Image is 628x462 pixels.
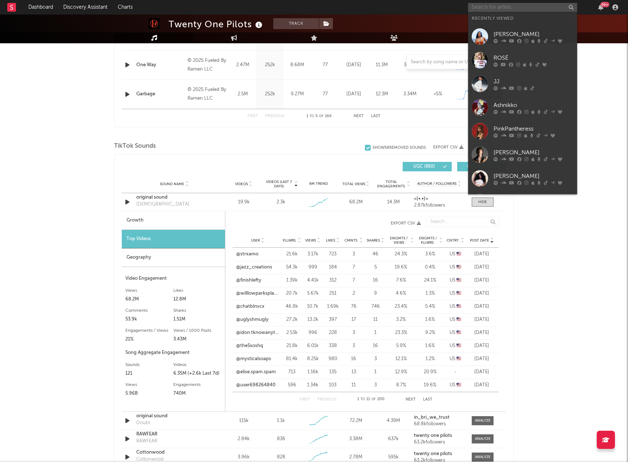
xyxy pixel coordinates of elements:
div: Sounds [125,361,173,369]
div: Shares [173,306,221,315]
div: US [446,355,464,363]
div: 3 [345,251,363,258]
div: ROSÉ [494,53,573,62]
div: 2.53k [283,329,301,336]
div: JJ [494,77,573,86]
div: 996 [305,329,321,336]
span: Videos (last 7 days) [264,180,294,188]
div: US [446,382,464,389]
div: 17 [345,316,363,323]
div: 20.9 % [417,369,443,376]
div: 68.2M [339,199,373,206]
a: @willlowparksplants [236,290,279,297]
span: 🇺🇸 [456,383,461,387]
span: Shares [367,238,380,243]
div: 2.3k [277,199,285,206]
div: 6M Trend [302,181,335,187]
div: [DATE] [342,91,366,98]
div: 11 [345,382,363,389]
div: 8.25k [305,355,321,363]
span: 🇺🇸 [456,265,461,270]
div: 828 [277,454,285,461]
div: 1.1k [277,417,285,425]
div: Comments [125,306,173,315]
span: 🇺🇸 [456,317,461,322]
div: US [446,342,464,350]
div: US [446,264,464,271]
strong: in_bri_we_trust [414,415,450,420]
div: Doubt [136,419,150,427]
a: RAWFEAR [136,431,212,438]
div: 3 [345,342,363,350]
div: [DATE] [468,382,495,389]
span: to [310,115,314,118]
div: [DATE] [468,355,495,363]
div: 21.8k [283,342,301,350]
span: Cntry. [447,238,460,243]
a: original sound [136,194,212,201]
div: 1.51M [173,315,221,324]
div: <5% [426,91,450,98]
div: 9.2 % [417,329,443,336]
div: 1.69k [325,303,341,310]
button: Last [371,114,381,118]
input: Search for artists [468,3,577,12]
div: 5.4 % [417,303,443,310]
a: @finishlefty [236,277,261,284]
a: twenty one pilots [414,433,464,438]
div: 1 5 166 [299,112,339,121]
div: 12.8M [173,295,221,304]
div: 251 [325,290,341,297]
div: 99 + [600,2,609,7]
div: 1.6 % [417,316,443,323]
div: 5.9 % [388,342,414,350]
span: 🇺🇸 [456,278,461,283]
span: 🇺🇸 [456,357,461,361]
div: 338 [325,342,341,350]
div: 19.9k [227,199,261,206]
div: 7.6 % [388,277,414,284]
button: Previous [317,398,337,402]
a: @elise.spam.spam [236,369,276,376]
button: Previous [265,114,285,118]
span: Likes [326,238,335,243]
div: [DATE] [468,369,495,376]
div: 4.6 % [388,290,414,297]
div: 4.41k [305,277,321,284]
div: 3 [366,355,385,363]
div: 3.6 % [417,251,443,258]
div: 723 [325,251,341,258]
div: [DEMOGRAPHIC_DATA] [136,201,189,208]
div: 740M [173,389,221,398]
span: 🇺🇸 [456,330,461,335]
button: Official(46) [457,162,506,171]
a: Ashnikko [468,96,577,119]
span: Engmts / Fllwrs. [417,236,438,245]
div: Views [125,381,173,389]
div: 7 [345,277,363,284]
div: [DATE] [468,316,495,323]
a: @idon.tknowanything [236,329,279,336]
a: <{•.•}> [414,196,464,202]
button: First [247,114,258,118]
div: 980 [325,355,341,363]
span: User [251,238,260,243]
div: 54.3k [283,264,301,271]
div: 46 [366,251,385,258]
div: 2.84k [227,435,261,443]
div: 3.43M [173,335,221,344]
input: Search... [426,217,499,227]
div: original sound [136,413,212,420]
div: 836 [277,435,285,443]
div: 76 [345,303,363,310]
div: 12.9 % [388,369,414,376]
div: 6.35M (+2.6k Last 7d) [173,369,221,378]
div: Engagements / Views [125,326,173,335]
div: Show 58 Removed Sounds [373,146,426,150]
span: of [319,115,323,118]
div: [DATE] [468,264,495,271]
div: [DATE] [468,251,495,258]
span: 🇺🇸 [456,343,461,348]
div: US [446,329,464,336]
